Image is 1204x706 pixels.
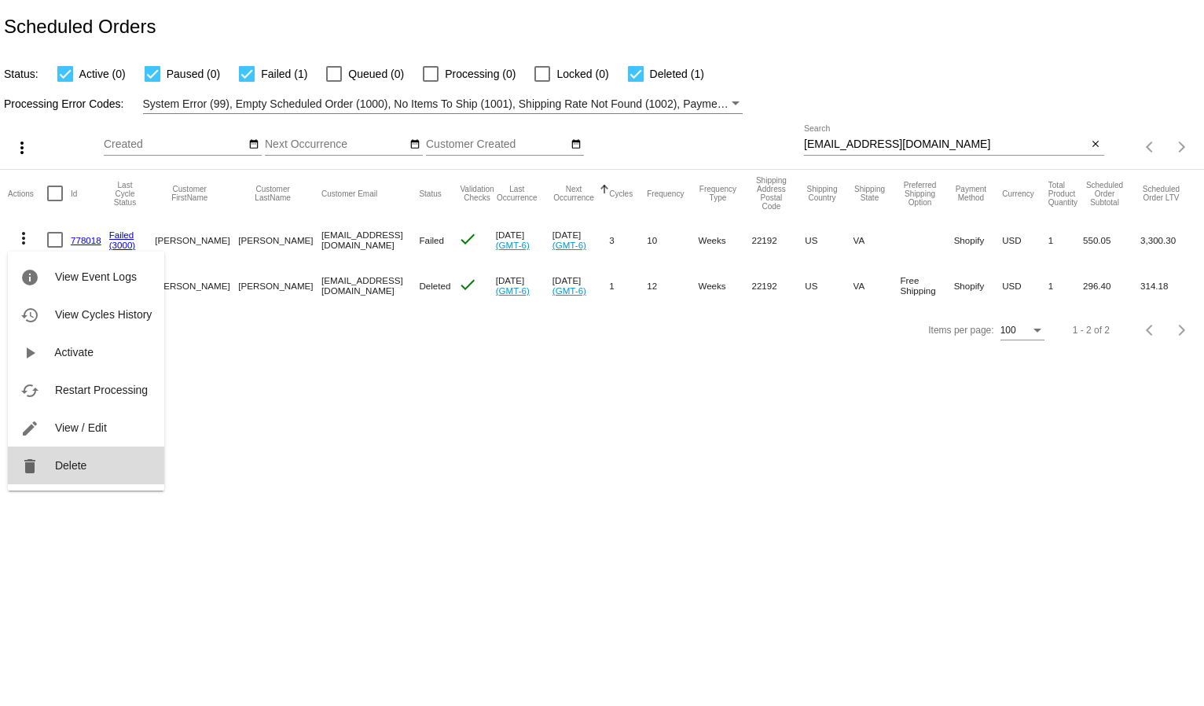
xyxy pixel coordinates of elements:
[55,270,137,283] span: View Event Logs
[55,384,148,396] span: Restart Processing
[55,421,107,434] span: View / Edit
[20,419,39,438] mat-icon: edit
[20,268,39,287] mat-icon: info
[20,457,39,476] mat-icon: delete
[54,346,94,359] span: Activate
[55,308,152,321] span: View Cycles History
[55,459,86,472] span: Delete
[20,381,39,400] mat-icon: cached
[20,344,39,362] mat-icon: play_arrow
[20,306,39,325] mat-icon: history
